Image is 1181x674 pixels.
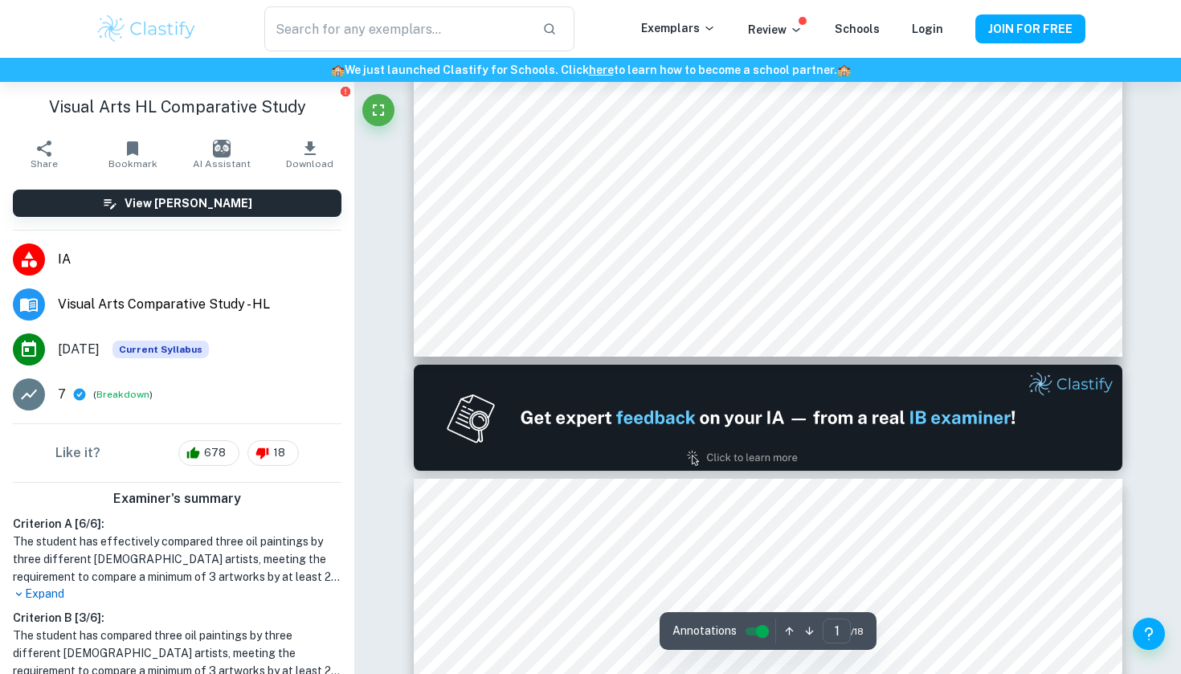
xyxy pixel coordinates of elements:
a: here [589,63,614,76]
h1: The student has effectively compared three oil paintings by three different [DEMOGRAPHIC_DATA] ar... [13,533,341,586]
div: This exemplar is based on the current syllabus. Feel free to refer to it for inspiration/ideas wh... [112,341,209,358]
h6: Examiner's summary [6,489,348,509]
div: 678 [178,440,239,466]
button: Report issue [339,85,351,97]
h6: Like it? [55,443,100,463]
span: Download [286,158,333,170]
span: 18 [264,445,294,461]
img: Ad [414,365,1122,471]
a: Login [912,22,943,35]
span: [DATE] [58,340,100,359]
button: JOIN FOR FREE [975,14,1085,43]
p: Exemplars [641,19,716,37]
button: Fullscreen [362,94,394,126]
h6: We just launched Clastify for Schools. Click to learn how to become a school partner. [3,61,1178,79]
a: Schools [835,22,880,35]
p: Review [748,21,803,39]
span: ( ) [93,387,153,402]
h6: View [PERSON_NAME] [125,194,252,212]
button: Help and Feedback [1133,618,1165,650]
p: Expand [13,586,341,603]
span: 🏫 [331,63,345,76]
button: AI Assistant [178,132,266,177]
button: Breakdown [96,387,149,402]
span: 🏫 [837,63,851,76]
div: 18 [247,440,299,466]
span: Current Syllabus [112,341,209,358]
span: IA [58,250,341,269]
button: Download [266,132,354,177]
span: / 18 [851,624,864,639]
span: Bookmark [108,158,157,170]
span: Share [31,158,58,170]
p: 7 [58,385,66,404]
span: 678 [195,445,235,461]
span: AI Assistant [193,158,251,170]
h1: Visual Arts HL Comparative Study [13,95,341,119]
h6: Criterion A [ 6 / 6 ]: [13,515,341,533]
input: Search for any exemplars... [264,6,529,51]
span: Annotations [672,623,737,639]
button: Bookmark [88,132,177,177]
span: Visual Arts Comparative Study - HL [58,295,341,314]
h6: Criterion B [ 3 / 6 ]: [13,609,341,627]
button: View [PERSON_NAME] [13,190,341,217]
img: AI Assistant [213,140,231,157]
img: Clastify logo [96,13,198,45]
